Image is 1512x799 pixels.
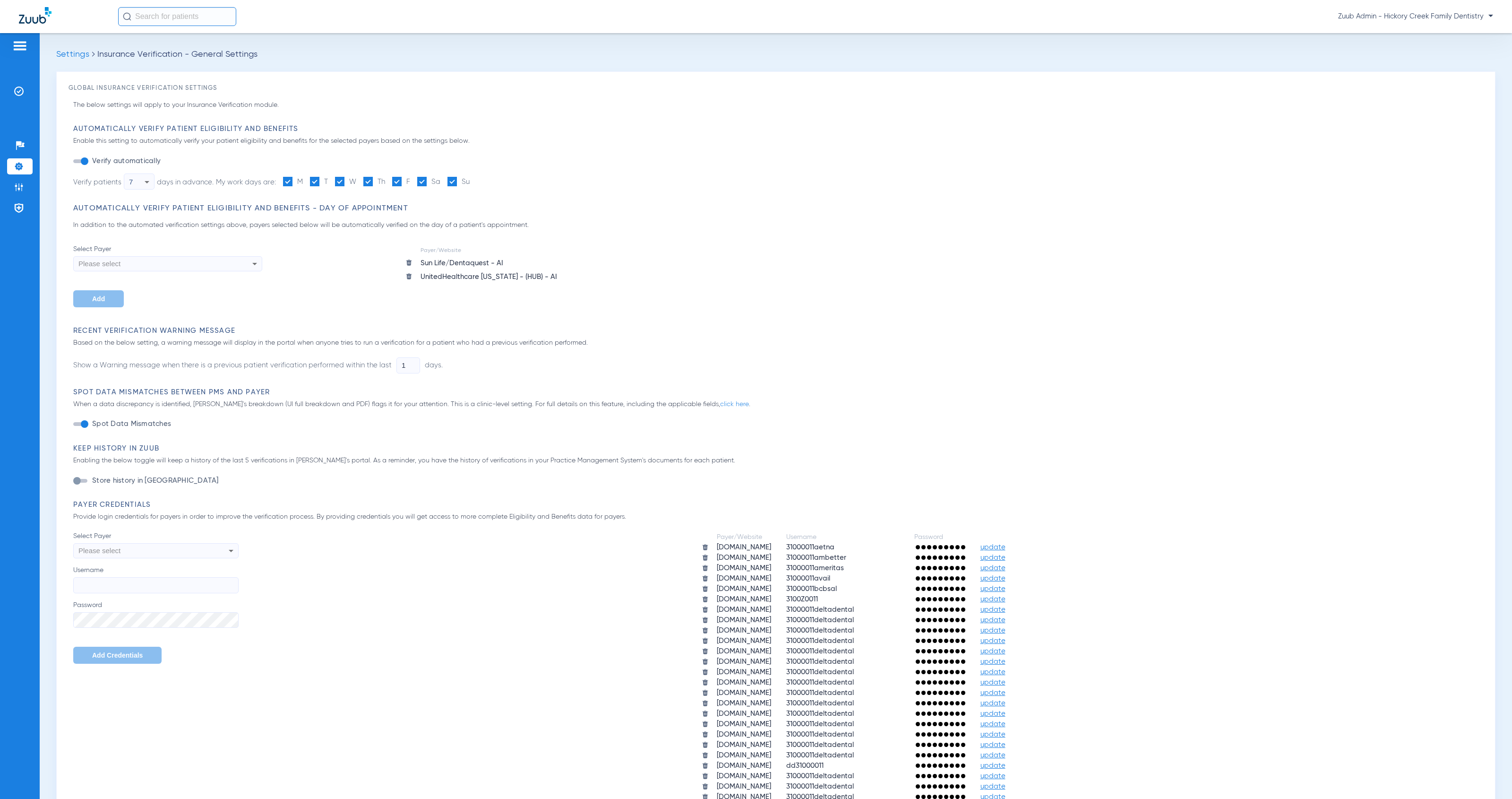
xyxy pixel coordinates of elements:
[73,338,1483,348] p: Based on the below setting, a warning message will display in the portal when anyone tries to run...
[980,710,1005,717] span: update
[786,689,854,696] span: 31000011deltadental
[710,584,778,594] td: [DOMAIN_NAME]
[786,627,854,634] span: 31000011deltadental
[710,709,778,719] td: [DOMAIN_NAME]
[786,606,854,613] span: 31000011deltadental
[710,647,778,656] td: [DOMAIN_NAME]
[1338,12,1493,21] span: Zuub Admin - Hickory Creek Family Dentistry
[710,595,778,604] td: [DOMAIN_NAME]
[73,100,1483,110] p: The below settings will apply to your Insurance Verification module.
[710,616,778,625] td: [DOMAIN_NAME]
[786,575,830,582] span: 31000011avail
[421,271,557,283] div: UnitedHealthcare [US_STATE] - (HUB) - AI
[786,721,854,728] span: 31000011deltadental
[417,177,440,187] label: Sa
[786,710,854,717] span: 31000011deltadental
[702,752,709,759] img: trash.svg
[12,40,27,52] img: hamburger-icon
[980,762,1005,769] span: update
[73,512,849,522] p: Provide login credentials for payers in order to improve the verification process. By providing c...
[779,532,906,542] td: Username
[405,259,412,266] img: trash icon
[73,174,214,190] div: Verify patients days in advance.
[92,295,105,303] span: Add
[73,290,124,307] button: Add
[702,710,709,717] img: trash.svg
[786,669,854,676] span: 31000011deltadental
[335,177,356,187] label: W
[420,245,558,256] td: Payer/Website
[980,554,1005,561] span: update
[710,751,778,760] td: [DOMAIN_NAME]
[78,547,120,555] span: Please select
[73,500,1483,510] h3: Payer Credentials
[710,688,778,698] td: [DOMAIN_NAME]
[702,721,709,728] img: trash.svg
[786,752,854,759] span: 31000011deltadental
[283,177,303,187] label: M
[786,741,854,748] span: 31000011deltadental
[73,647,162,664] button: Add Credentials
[786,596,818,603] span: 3100Z0011
[710,543,778,552] td: [DOMAIN_NAME]
[92,651,143,659] span: Add Credentials
[710,782,778,791] td: [DOMAIN_NAME]
[392,177,410,187] label: F
[702,689,709,696] img: trash.svg
[980,679,1005,686] span: update
[73,399,1483,409] p: When a data discrepancy is identified, [PERSON_NAME]'s breakdown (UI full breakdown and PDF) flag...
[786,658,854,665] span: 31000011deltadental
[980,544,1005,551] span: update
[907,532,972,542] td: Password
[216,179,276,186] span: My work days are:
[73,600,239,628] label: Password
[702,700,709,707] img: trash.svg
[786,544,834,551] span: 31000011aetna
[786,773,854,780] span: 31000011deltadental
[786,565,844,572] span: 31000011ameritas
[710,657,778,667] td: [DOMAIN_NAME]
[73,220,1483,230] p: In addition to the automated verification settings above, payers selected below will be automatic...
[73,124,1483,134] h3: Automatically Verify Patient Eligibility and Benefits
[786,648,854,655] span: 31000011deltadental
[702,762,709,769] img: trash.svg
[710,553,778,563] td: [DOMAIN_NAME]
[710,574,778,583] td: [DOMAIN_NAME]
[980,617,1005,624] span: update
[123,12,131,21] img: Search Icon
[980,721,1005,728] span: update
[980,658,1005,665] span: update
[702,606,709,613] img: trash.svg
[73,136,1483,146] p: Enable this setting to automatically verify your patient eligibility and benefits for the selecte...
[73,444,1483,453] h3: Keep History in Zuub
[405,273,412,280] img: trash icon
[702,658,709,665] img: trash.svg
[710,564,778,573] td: [DOMAIN_NAME]
[786,585,837,592] span: 31000011bcbsal
[710,626,778,635] td: [DOMAIN_NAME]
[702,585,709,592] img: trash.svg
[421,257,557,269] div: Sun Life/Dentaquest - AI
[980,627,1005,634] span: update
[710,636,778,646] td: [DOMAIN_NAME]
[702,554,709,561] img: trash.svg
[786,554,846,561] span: 31000011ambetter
[710,699,778,708] td: [DOMAIN_NAME]
[980,606,1005,613] span: update
[786,783,854,790] span: 31000011deltadental
[710,761,778,771] td: [DOMAIN_NAME]
[90,476,219,486] label: Store history in [GEOGRAPHIC_DATA]
[980,731,1005,738] span: update
[73,388,1483,397] h3: Spot Data Mismatches between PMS and Payer
[980,689,1005,696] span: update
[980,585,1005,592] span: update
[786,731,854,738] span: 31000011deltadental
[73,612,239,628] input: Password
[980,741,1005,748] span: update
[702,565,709,572] img: trash.svg
[118,7,236,26] input: Search for patients
[56,50,89,59] span: Settings
[702,773,709,780] img: trash.svg
[73,531,239,541] span: Select Payer
[786,679,854,686] span: 31000011deltadental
